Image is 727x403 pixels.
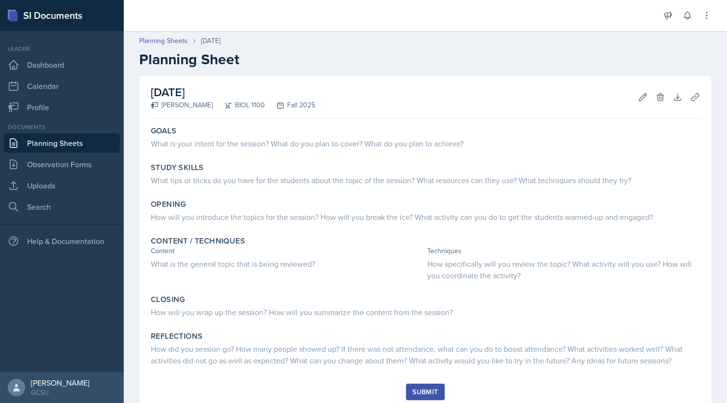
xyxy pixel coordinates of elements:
[151,306,700,318] div: How will you wrap up the session? How will you summarize the content from the session?
[151,295,185,304] label: Closing
[151,331,203,341] label: Reflections
[151,100,213,110] div: [PERSON_NAME]
[4,55,120,74] a: Dashboard
[31,378,89,388] div: [PERSON_NAME]
[201,36,220,46] div: [DATE]
[4,176,120,195] a: Uploads
[4,98,120,117] a: Profile
[139,36,188,46] a: Planning Sheets
[139,51,712,68] h2: Planning Sheet
[151,84,315,101] h2: [DATE]
[213,100,265,110] div: BIOL 1100
[4,76,120,96] a: Calendar
[31,388,89,397] div: GCSU
[406,384,444,400] button: Submit
[151,211,700,223] div: How will you introduce the topics for the session? How will you break the ice? What activity can ...
[151,236,245,246] label: Content / Techniques
[4,231,120,251] div: Help & Documentation
[412,388,438,396] div: Submit
[4,44,120,53] div: Leader
[151,258,423,270] div: What is the general topic that is being reviewed?
[151,126,176,136] label: Goals
[4,123,120,131] div: Documents
[151,343,700,366] div: How did you session go? How many people showed up? If there was not attendance, what can you do t...
[151,163,204,173] label: Study Skills
[427,246,700,256] div: Techniques
[4,197,120,216] a: Search
[427,258,700,281] div: How specifically will you review the topic? What activity will you use? How will you coordinate t...
[151,138,700,149] div: What is your intent for the session? What do you plan to cover? What do you plan to achieve?
[151,174,700,186] div: What tips or tricks do you have for the students about the topic of the session? What resources c...
[151,200,186,209] label: Opening
[4,133,120,153] a: Planning Sheets
[4,155,120,174] a: Observation Forms
[151,246,423,256] div: Content
[265,100,315,110] div: Fall 2025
